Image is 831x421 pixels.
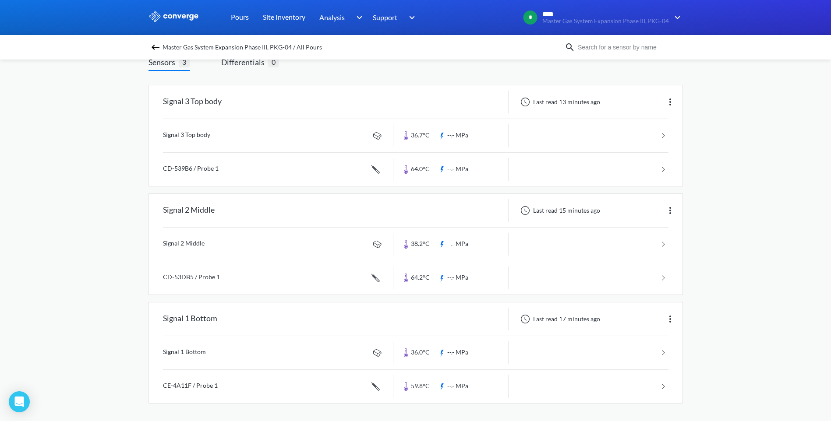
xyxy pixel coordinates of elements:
input: Search for a sensor by name [575,42,681,52]
div: Signal 1 Bottom [163,308,217,330]
div: Last read 15 minutes ago [516,205,603,216]
div: Last read 13 minutes ago [516,97,603,107]
img: downArrow.svg [350,12,364,23]
span: Master Gas System Expansion Phase III, PKG-04 / All Pours [163,41,322,53]
span: Differentials [221,56,268,68]
img: logo_ewhite.svg [149,11,199,22]
div: Open Intercom Messenger [9,391,30,412]
div: Last read 17 minutes ago [516,314,603,324]
img: more.svg [665,205,675,216]
img: icon-search.svg [565,42,575,53]
img: downArrow.svg [403,12,417,23]
div: Signal 3 Top body [163,91,222,113]
span: 0 [268,56,279,67]
span: Master Gas System Expansion Phase III, PKG-04 [542,18,669,25]
img: backspace.svg [150,42,161,53]
span: Support [373,12,397,23]
span: Sensors [149,56,179,68]
img: downArrow.svg [669,12,683,23]
img: more.svg [665,97,675,107]
span: Analysis [319,12,345,23]
span: 3 [179,56,190,67]
div: Signal 2 Middle [163,199,215,222]
img: more.svg [665,314,675,324]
